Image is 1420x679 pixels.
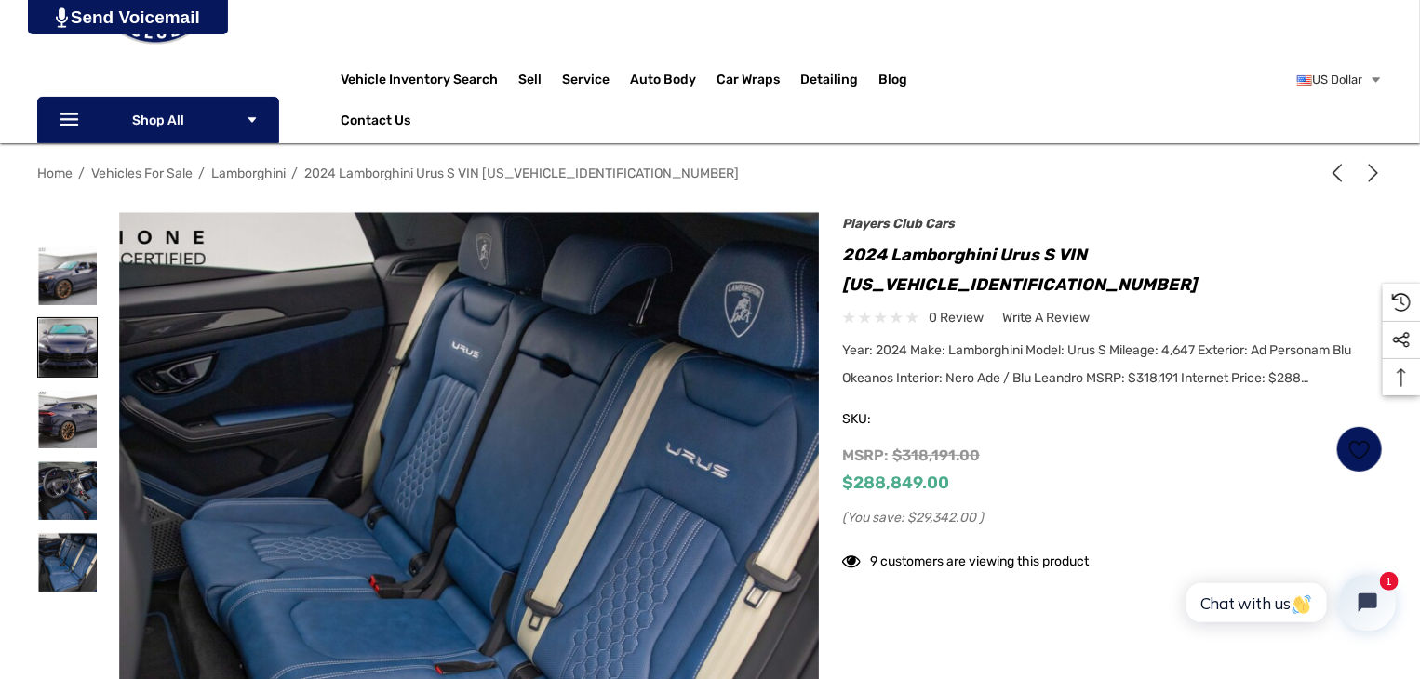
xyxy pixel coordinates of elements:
a: Next [1357,164,1383,182]
a: Car Wraps [717,61,800,99]
span: 0 review [929,306,984,329]
span: Year: 2024 Make: Lamborghini Model: Urus S Mileage: 4,647 Exterior: Ad Personam Blu Okeanos Inter... [842,342,1351,386]
img: For Sale: 2024 Lamborghini Urus S VIN ZPBUB3ZL9RLA30449 [38,533,97,592]
a: Lamborghini [211,166,286,181]
svg: Recently Viewed [1392,293,1411,312]
iframe: Tidio Chat [1166,559,1412,646]
span: MSRP: [842,446,889,464]
span: Service [562,72,610,92]
p: Shop All [37,97,279,143]
a: Home [37,166,73,181]
svg: Wish List [1349,439,1371,460]
a: Vehicles For Sale [91,166,193,181]
svg: Icon Arrow Down [246,113,259,126]
a: USD [1297,61,1383,99]
a: 2024 Lamborghini Urus S VIN [US_VEHICLE_IDENTIFICATION_NUMBER] [304,166,739,181]
span: Detailing [800,72,858,92]
a: Detailing [800,61,878,99]
span: $29,342.00 [907,510,976,526]
svg: Top [1383,368,1420,387]
a: Vehicle Inventory Search [341,72,498,92]
svg: Social Media [1392,331,1411,350]
a: Service [562,61,630,99]
a: Write a Review [1002,306,1090,329]
div: 9 customers are viewing this product [842,544,1089,573]
img: For Sale: 2024 Lamborghini Urus S VIN ZPBUB3ZL9RLA30449 [38,246,97,305]
span: Write a Review [1002,310,1090,326]
svg: Icon Line [58,110,86,131]
nav: Breadcrumb [37,157,1383,190]
span: (You save: [842,510,904,526]
a: Auto Body [630,61,717,99]
span: Car Wraps [717,72,780,92]
a: Contact Us [341,113,410,133]
span: SKU: [842,406,935,433]
a: Sell [518,61,562,99]
a: Wish List [1336,426,1383,473]
span: ) [979,510,984,526]
span: $288,849.00 [842,473,949,493]
span: $318,191.00 [892,446,980,464]
img: For Sale: 2024 Lamborghini Urus S VIN ZPBUB3ZL9RLA30449 [38,461,97,520]
span: Sell [518,72,542,92]
a: Blog [878,72,907,92]
a: Players Club Cars [842,216,955,232]
img: For Sale: 2024 Lamborghini Urus S VIN ZPBUB3ZL9RLA30449 [38,318,97,377]
span: Auto Body [630,72,696,92]
img: For Sale: 2024 Lamborghini Urus S VIN ZPBUB3ZL9RLA30449 [38,390,97,448]
h1: 2024 Lamborghini Urus S VIN [US_VEHICLE_IDENTIFICATION_NUMBER] [842,240,1383,300]
a: Previous [1328,164,1354,182]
